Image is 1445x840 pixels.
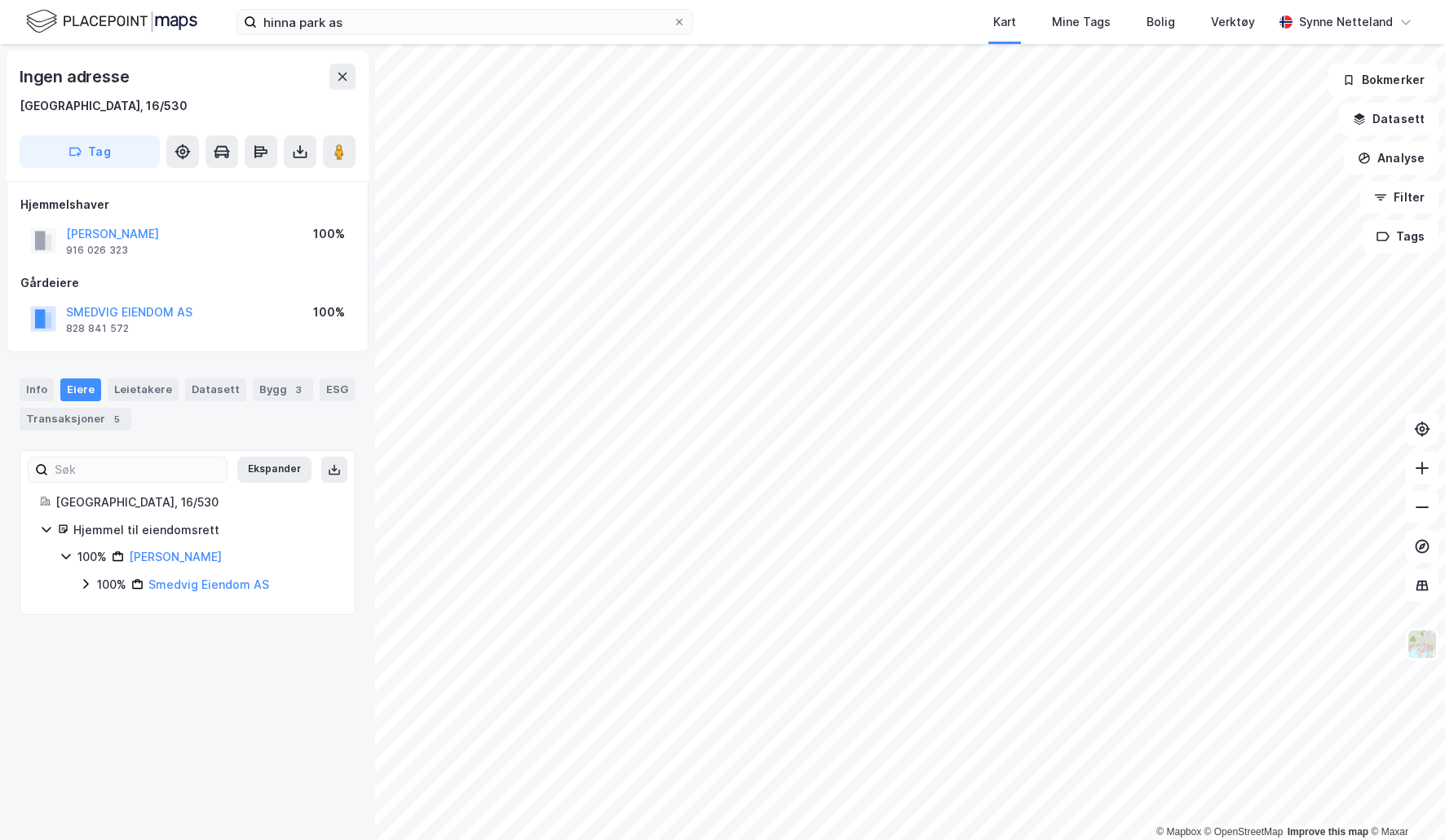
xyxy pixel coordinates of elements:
div: Ingen adresse [20,64,132,90]
div: Gårdeiere [20,273,355,293]
div: Leietakere [108,378,179,401]
a: Mapbox [1156,826,1201,838]
img: logo.f888ab2527a4732fd821a326f86c7f29.svg [26,7,197,36]
div: Hjemmelshaver [20,195,355,214]
img: Z [1407,629,1438,660]
div: 5 [108,411,125,427]
iframe: Chat Widget [1363,762,1445,840]
input: Søk [48,458,227,482]
div: Verktøy [1211,12,1255,32]
div: Transaksjoner [20,408,131,431]
div: Hjemmel til eiendomsrett [73,520,335,540]
button: Tags [1363,220,1438,253]
div: [GEOGRAPHIC_DATA], 16/530 [55,493,335,512]
button: Bokmerker [1328,64,1438,96]
div: Mine Tags [1052,12,1111,32]
button: Tag [20,135,160,168]
div: 100% [313,303,345,322]
a: OpenStreetMap [1204,826,1284,838]
a: Smedvig Eiendom AS [148,577,269,591]
div: Info [20,378,54,401]
div: Synne Netteland [1299,12,1393,32]
div: ESG [320,378,355,401]
div: 100% [313,224,345,244]
a: [PERSON_NAME] [129,550,222,564]
div: Kontrollprogram for chat [1363,762,1445,840]
div: Bolig [1147,12,1175,32]
button: Ekspander [237,457,312,483]
input: Søk på adresse, matrikkel, gårdeiere, leietakere eller personer [257,10,673,34]
div: 3 [290,382,307,398]
div: Bygg [253,378,313,401]
div: Kart [993,12,1016,32]
div: 100% [97,575,126,595]
a: Improve this map [1288,826,1368,838]
div: [GEOGRAPHIC_DATA], 16/530 [20,96,188,116]
button: Analyse [1344,142,1438,175]
div: 916 026 323 [66,244,128,257]
button: Datasett [1339,103,1438,135]
div: Eiere [60,378,101,401]
div: 100% [77,547,107,567]
button: Filter [1360,181,1438,214]
div: 828 841 572 [66,322,129,335]
div: Datasett [185,378,246,401]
